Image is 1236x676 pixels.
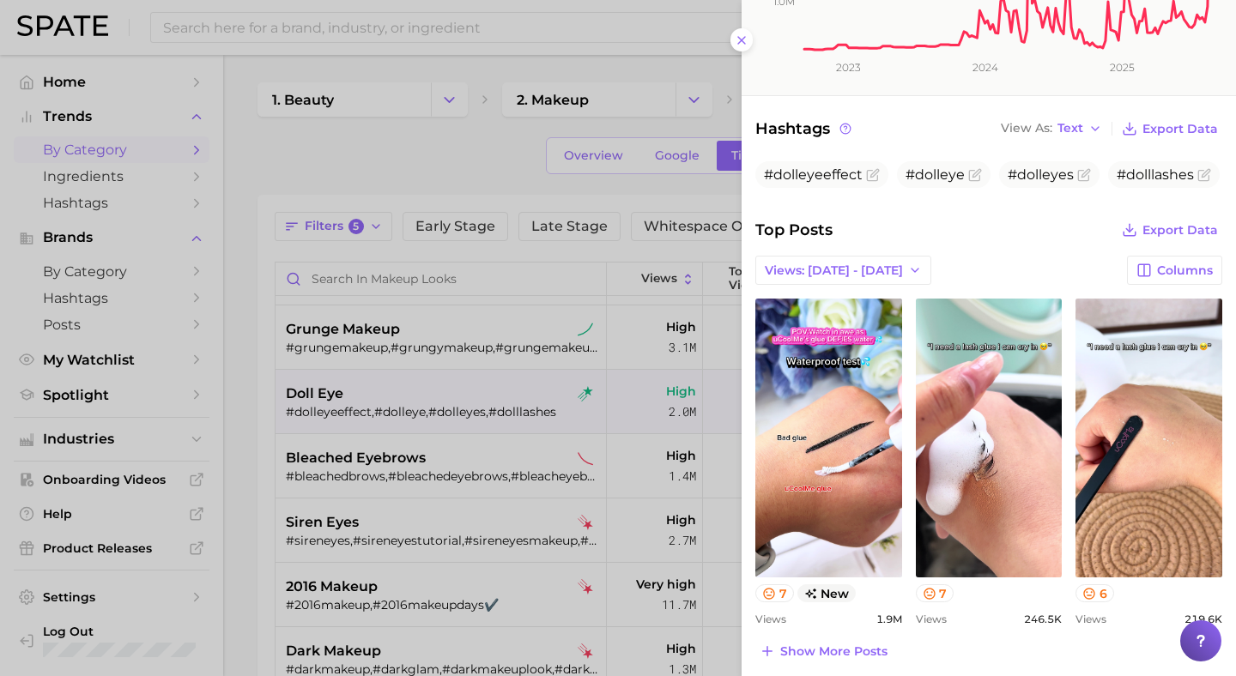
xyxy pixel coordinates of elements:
tspan: 2024 [972,61,998,74]
span: Export Data [1142,223,1218,238]
span: Views: [DATE] - [DATE] [765,263,903,278]
button: 7 [916,584,954,602]
button: Show more posts [755,639,892,663]
button: Flag as miscategorized or irrelevant [866,168,880,182]
span: Views [916,613,947,625]
span: Views [1075,613,1106,625]
button: 7 [755,584,794,602]
span: Top Posts [755,218,833,242]
button: 6 [1075,584,1114,602]
button: Flag as miscategorized or irrelevant [1197,168,1211,182]
span: #dolleyes [1008,166,1074,183]
span: Export Data [1142,122,1218,136]
button: Export Data [1118,218,1222,242]
span: #dolleye [906,166,965,183]
span: #dolleyeeffect [764,166,863,183]
span: Hashtags [755,117,854,141]
button: Columns [1127,256,1222,285]
tspan: 2025 [1110,61,1135,74]
button: Export Data [1118,117,1222,141]
tspan: 2023 [836,61,861,74]
span: #dolllashes [1117,166,1194,183]
span: Show more posts [780,644,888,659]
span: Columns [1157,263,1213,278]
button: Views: [DATE] - [DATE] [755,256,931,285]
span: 246.5k [1024,613,1062,625]
span: new [797,584,857,602]
button: Flag as miscategorized or irrelevant [1077,168,1091,182]
span: 219.6k [1184,613,1222,625]
button: View AsText [997,118,1106,140]
button: Flag as miscategorized or irrelevant [968,168,982,182]
span: Text [1057,124,1083,133]
span: View As [1001,124,1052,133]
span: Views [755,613,786,625]
span: 1.9m [876,613,902,625]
